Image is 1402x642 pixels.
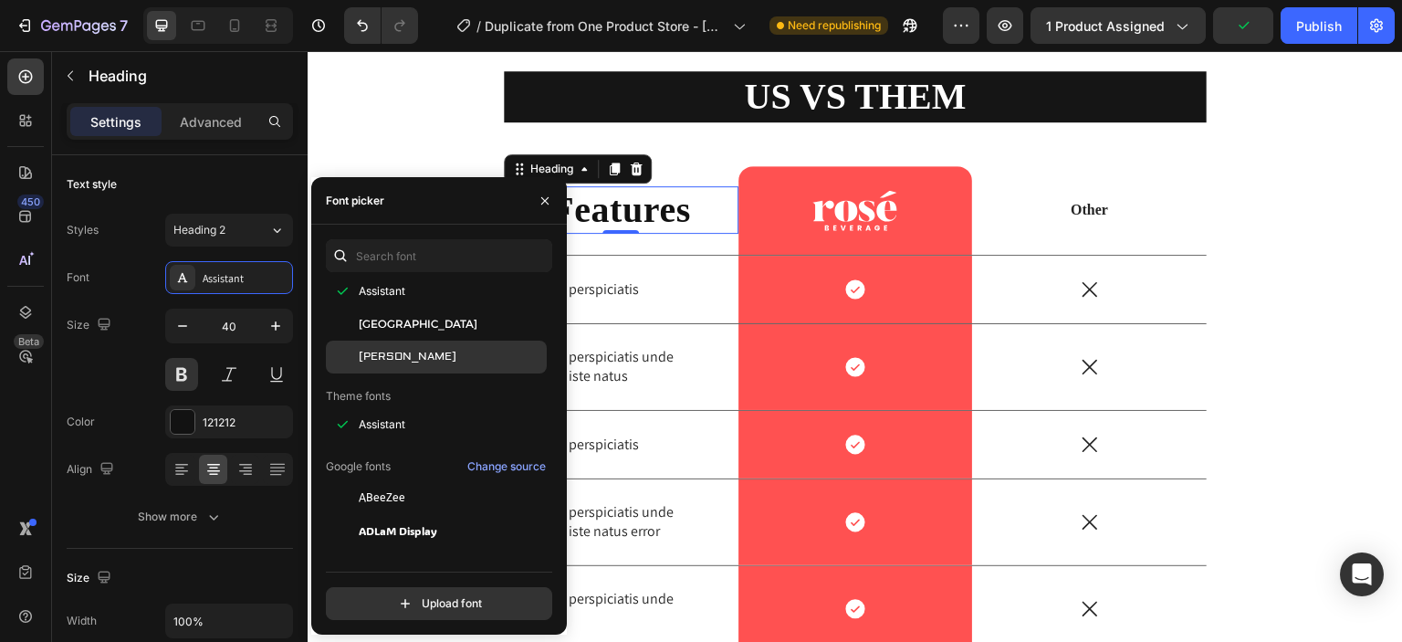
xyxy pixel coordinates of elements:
span: AR One Sans [359,555,424,572]
div: Color [67,414,95,430]
div: Assistant [203,270,288,287]
div: Styles [67,222,99,238]
img: gempages_432750572815254551-2cca58d5-2b2e-43e8-a067-6f2d317e462e.svg [505,139,590,181]
p: 7 [120,15,128,37]
iframe: Design area [308,51,1402,642]
p: Other [666,150,897,169]
button: 1 product assigned [1031,7,1206,44]
button: Show more [67,500,293,533]
span: Need republishing [788,17,881,34]
p: Advanced [180,112,242,132]
p: Sed ut perspiciatis [220,384,407,404]
button: Change source [466,456,547,478]
div: Publish [1296,16,1342,36]
span: ABeeZee [359,489,405,506]
p: Heading [89,65,286,87]
div: Open Intercom Messenger [1340,553,1384,596]
div: 121212 [203,415,288,431]
button: Upload font [326,587,552,620]
p: Sed ut perspiciatis unde omnis iste natus error [220,452,407,490]
span: Heading 2 [173,222,225,238]
p: Sed ut perspiciatis unde omnis [220,539,407,577]
div: Align [67,458,118,482]
span: 1 product assigned [1046,16,1165,36]
div: Size [67,313,115,338]
p: Sed ut perspiciatis [220,229,407,248]
button: Publish [1281,7,1357,44]
span: [PERSON_NAME] [359,349,456,365]
span: Assistant [359,283,405,300]
span: Assistant [359,416,405,433]
button: Heading 2 [165,214,293,247]
p: Google fonts [326,458,391,475]
div: Width [67,613,97,629]
div: Change source [467,458,546,475]
div: Font [67,269,89,286]
div: Show more [138,508,223,526]
div: 450 [17,195,44,209]
p: Sed ut perspiciatis unde omnis iste natus [220,297,407,335]
div: Font picker [326,193,384,209]
p: Settings [90,112,141,132]
span: Duplicate from One Product Store - [DATE] 19:55:56 [485,16,726,36]
p: Theme fonts [326,388,391,405]
span: ADLaM Display [359,522,437,539]
input: Auto [166,605,292,637]
div: Size [67,566,115,591]
button: 7 [7,7,136,44]
div: Beta [14,334,44,349]
div: Undo/Redo [344,7,418,44]
input: Search font [326,239,552,272]
div: Text style [67,176,117,193]
span: / [476,16,481,36]
span: [GEOGRAPHIC_DATA] [359,316,477,332]
div: Upload font [396,595,482,613]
